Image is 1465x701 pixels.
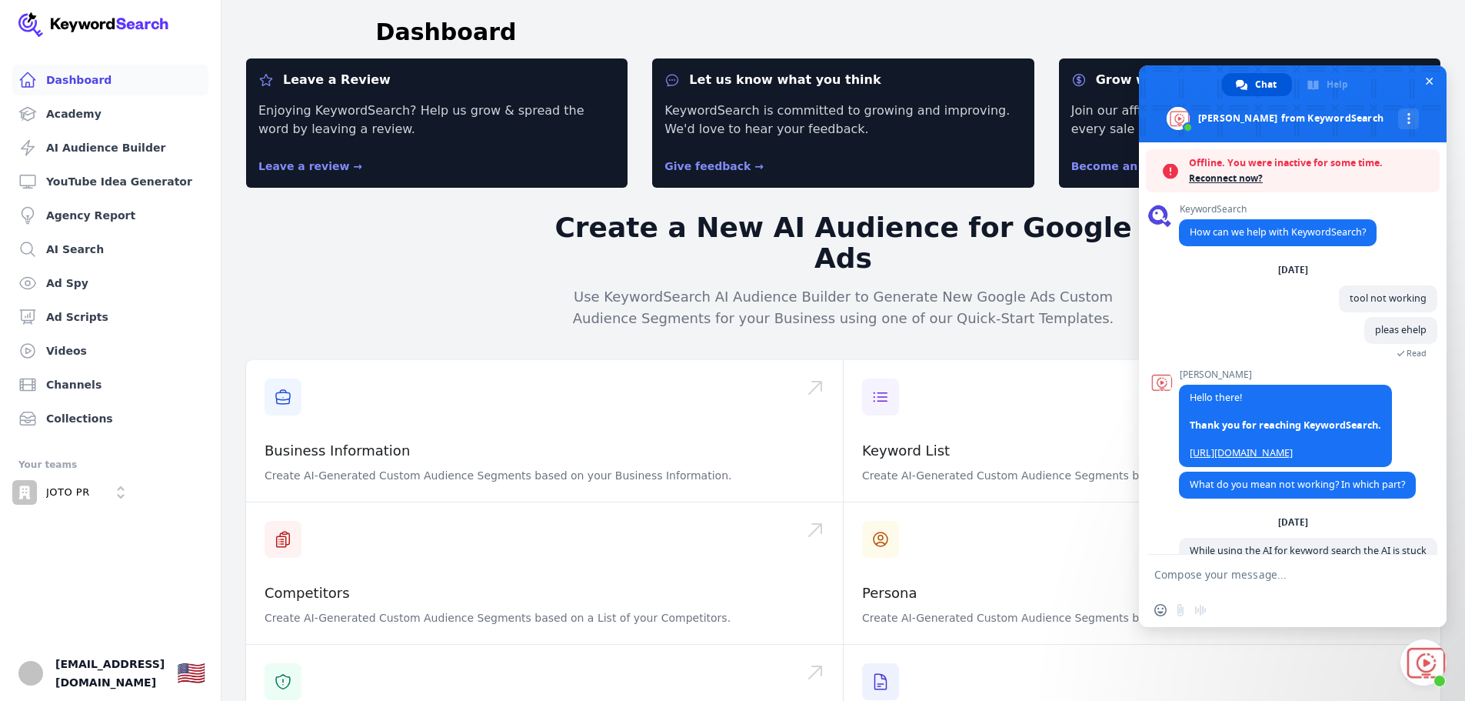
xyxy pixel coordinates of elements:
[12,234,208,265] a: AI Search
[1154,604,1167,616] span: Insert an emoji
[664,160,764,172] a: Give feedback
[18,661,43,686] img: JoTo PR
[12,369,208,400] a: Channels
[1189,155,1432,171] span: Offline. You were inactive for some time.
[12,335,208,366] a: Videos
[376,18,517,46] h1: Dashboard
[1189,171,1432,186] span: Reconnect now?
[862,442,950,459] a: Keyword List
[55,655,165,692] span: [EMAIL_ADDRESS][DOMAIN_NAME]
[353,160,362,172] span: →
[18,661,43,686] button: Open user button
[1278,265,1308,275] div: [DATE]
[258,71,615,89] dt: Leave a Review
[664,102,1021,139] p: KeywordSearch is committed to growing and improving. We'd love to hear your feedback.
[1071,102,1428,139] p: Join our affiliate program and earn 30% commission on every sale you refer.
[1179,369,1392,380] span: [PERSON_NAME]
[12,200,208,231] a: Agency Report
[1179,204,1377,215] span: KeywordSearch
[18,12,169,37] img: Your Company
[12,132,208,163] a: AI Audience Builder
[258,160,362,172] a: Leave a review
[1190,446,1293,459] a: [URL][DOMAIN_NAME]
[1222,73,1292,96] div: Chat
[754,160,764,172] span: →
[12,268,208,299] a: Ad Spy
[12,403,208,434] a: Collections
[1190,225,1366,239] span: How can we help with KeywordSearch?
[1350,292,1427,305] span: tool not working
[258,102,615,139] p: Enjoying KeywordSearch? Help us grow & spread the word by leaving a review.
[46,486,90,499] p: JOTO PR
[1071,71,1428,89] dt: Grow with us!
[664,71,1021,89] dt: Let us know what you think
[1190,419,1381,432] span: Thank you for reaching KeywordSearch.
[548,286,1139,329] p: Use KeywordSearch AI Audience Builder to Generate New Google Ads Custom Audience Segments for you...
[265,442,410,459] a: Business Information
[1398,108,1419,129] div: More channels
[1190,544,1427,626] span: While using the AI for keyword search the AI is stuck on Gathering search items and finding relat...
[1421,73,1437,89] span: Close chat
[12,65,208,95] a: Dashboard
[1278,518,1308,527] div: [DATE]
[265,585,350,601] a: Competitors
[177,658,205,689] button: 🇺🇸
[1071,160,1200,172] a: Become an affiliate
[1190,478,1405,491] span: What do you mean not working? In which part?
[12,166,208,197] a: YouTube Idea Generator
[12,480,133,505] button: Open organization switcher
[1255,73,1277,96] span: Chat
[1154,568,1397,582] textarea: Compose your message...
[1375,323,1427,336] span: pleas ehelp
[177,659,205,687] div: 🇺🇸
[18,456,202,474] div: Your teams
[548,212,1139,274] h2: Create a New AI Audience for Google Ads
[1400,639,1447,686] div: Close chat
[12,480,37,505] img: JOTO PR
[12,302,208,332] a: Ad Scripts
[1407,348,1427,359] span: Read
[862,585,917,601] a: Persona
[1190,391,1381,459] span: Hello there!
[12,98,208,129] a: Academy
